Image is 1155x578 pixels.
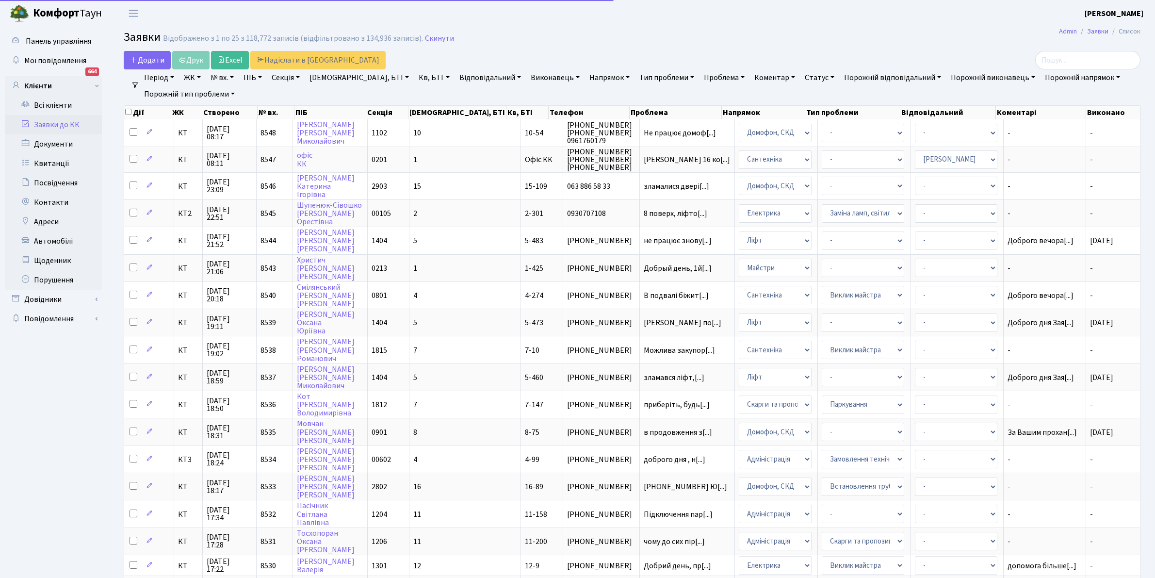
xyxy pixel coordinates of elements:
span: - [1090,181,1093,192]
a: Порожній виконавець [947,69,1039,86]
span: КТ [178,292,199,299]
span: 4 [413,290,417,301]
span: 2802 [372,481,387,492]
span: Офіс КК [525,154,553,165]
span: 2 [413,208,417,219]
span: 12 [413,561,421,571]
a: Додати [124,51,171,69]
th: Секція [366,106,408,119]
span: 1102 [372,128,387,138]
span: 5 [413,317,417,328]
span: 00602 [372,454,391,465]
span: В подвалі біжит[...] [644,290,709,301]
span: [DATE] 08:17 [207,125,252,141]
span: 2903 [372,181,387,192]
span: Мої повідомлення [24,55,86,66]
span: КТ3 [178,456,199,463]
span: 00105 [372,208,391,219]
span: в продовження з[...] [644,427,712,438]
span: Добрый день, 1й[...] [644,263,712,274]
span: [DATE] 18:59 [207,369,252,385]
span: 0801 [372,290,387,301]
span: [PHONE_NUMBER] [PHONE_NUMBER] 0961760179 [567,121,635,145]
span: [PHONE_NUMBER] [567,538,635,545]
a: Щоденник [5,251,102,270]
span: 8538 [260,345,276,356]
span: 10-54 [525,128,543,138]
span: [PHONE_NUMBER] [567,237,635,245]
span: 8-75 [525,427,539,438]
span: 1 [413,263,417,274]
span: 8536 [260,399,276,410]
a: Панель управління [5,32,102,51]
span: [DATE] 17:34 [207,506,252,522]
span: 8530 [260,561,276,571]
span: 8537 [260,372,276,383]
span: - [1090,290,1093,301]
span: 10 [413,128,421,138]
a: ТосхопоранОксана[PERSON_NAME] [297,528,355,555]
a: Проблема [700,69,748,86]
a: [DEMOGRAPHIC_DATA], БТІ [306,69,413,86]
span: 8546 [260,181,276,192]
b: [PERSON_NAME] [1085,8,1143,19]
a: Заявки [1087,26,1108,36]
span: Підключення пар[...] [644,509,713,520]
span: [DATE] 22:51 [207,206,252,221]
span: Доброго вечора[...] [1008,235,1074,246]
a: Довідники [5,290,102,309]
span: КТ [178,483,199,491]
span: 11 [413,536,421,547]
a: [PERSON_NAME][PERSON_NAME][PERSON_NAME] [297,446,355,473]
span: 8547 [260,154,276,165]
span: [DATE] 21:06 [207,260,252,276]
span: - [1090,208,1093,219]
a: Заявки до КК [5,115,102,134]
span: [PHONE_NUMBER] [567,292,635,299]
span: 5-473 [525,317,543,328]
span: КТ [178,401,199,409]
span: 4 [413,454,417,465]
input: Пошук... [1035,51,1140,69]
span: 1404 [372,372,387,383]
span: - [1090,128,1093,138]
span: 8545 [260,208,276,219]
span: 8 поверх, ліфто[...] [644,208,707,219]
span: - [1090,263,1093,274]
span: 8548 [260,128,276,138]
a: № вх. [207,69,238,86]
a: [PERSON_NAME]КатеринаІгорівна [297,173,355,200]
img: logo.png [10,4,29,23]
span: - [1008,456,1082,463]
a: Адреси [5,212,102,231]
nav: breadcrumb [1044,21,1155,42]
span: [DATE] 18:24 [207,451,252,467]
span: [PHONE_NUMBER] [567,511,635,518]
span: КТ [178,347,199,354]
span: КТ [178,319,199,327]
a: Порушення [5,270,102,290]
a: Контакти [5,193,102,212]
span: 16-89 [525,481,543,492]
a: Автомобілі [5,231,102,251]
span: 11-200 [525,536,547,547]
a: Скинути [425,34,454,43]
span: 1206 [372,536,387,547]
span: 0901 [372,427,387,438]
a: Квитанції [5,154,102,173]
span: - [1090,561,1093,571]
span: КТ2 [178,210,199,217]
span: [DATE] [1090,372,1113,383]
span: 16 [413,481,421,492]
span: 1 [413,154,417,165]
a: [PERSON_NAME][PERSON_NAME]Миколайович [297,119,355,147]
span: Доброго дня Зая[...] [1008,372,1074,383]
span: [DATE] 23:09 [207,178,252,194]
th: Телефон [549,106,630,119]
span: 5 [413,372,417,383]
a: Тип проблеми [635,69,698,86]
span: Панель управління [26,36,91,47]
span: 8535 [260,427,276,438]
a: [PERSON_NAME]ОксанаЮріївна [297,309,355,336]
span: - [1090,509,1093,520]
